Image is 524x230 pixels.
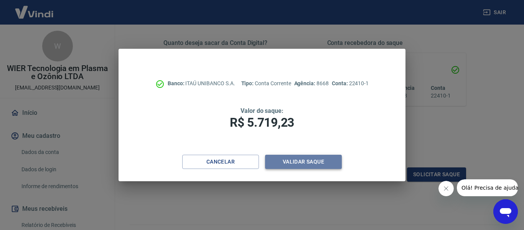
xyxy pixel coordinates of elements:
[457,179,518,196] iframe: Mensagem da empresa
[332,80,349,86] span: Conta:
[332,79,369,88] p: 22410-1
[438,181,454,196] iframe: Fechar mensagem
[265,155,342,169] button: Validar saque
[493,199,518,224] iframe: Botão para abrir a janela de mensagens
[168,80,186,86] span: Banco:
[241,79,291,88] p: Conta Corrente
[168,79,235,88] p: ITAÚ UNIBANCO S.A.
[5,5,64,12] span: Olá! Precisa de ajuda?
[294,79,329,88] p: 8668
[294,80,317,86] span: Agência:
[241,80,255,86] span: Tipo:
[230,115,294,130] span: R$ 5.719,23
[241,107,283,114] span: Valor do saque:
[182,155,259,169] button: Cancelar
